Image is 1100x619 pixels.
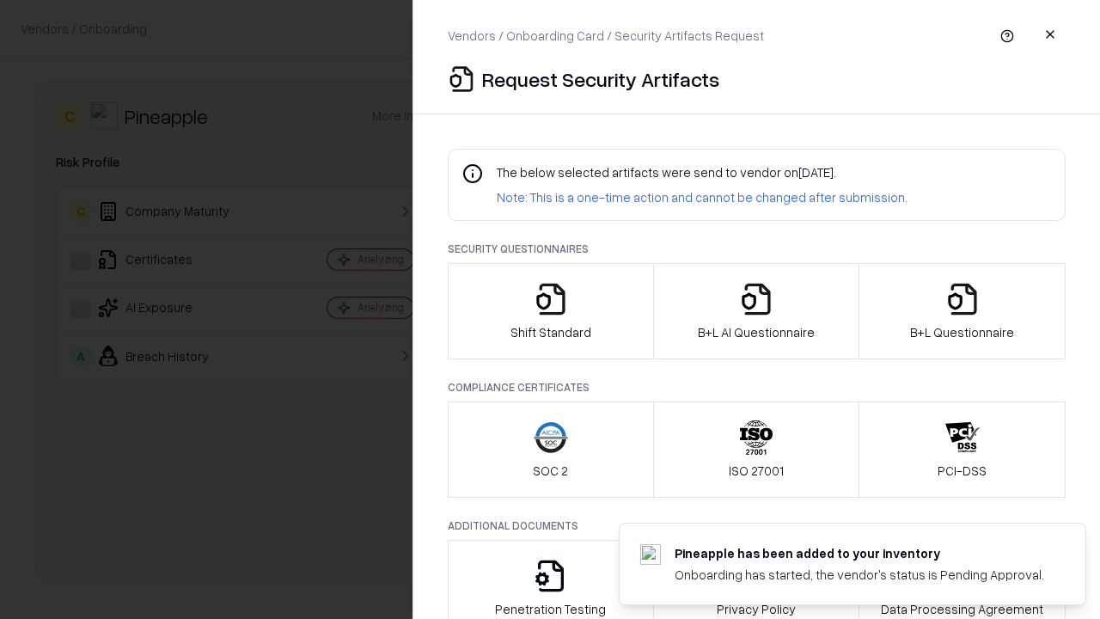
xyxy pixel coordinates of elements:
button: B+L Questionnaire [859,263,1066,359]
button: SOC 2 [448,401,654,498]
p: PCI-DSS [938,462,987,480]
button: B+L AI Questionnaire [653,263,860,359]
div: Pineapple has been added to your inventory [675,544,1044,562]
button: ISO 27001 [653,401,860,498]
p: B+L Questionnaire [910,323,1014,341]
p: Shift Standard [510,323,591,341]
p: B+L AI Questionnaire [698,323,815,341]
p: SOC 2 [533,462,568,480]
img: pineappleenergy.com [640,544,661,565]
button: PCI-DSS [859,401,1066,498]
p: Data Processing Agreement [881,600,1043,618]
p: The below selected artifacts were send to vendor on [DATE] . [497,163,907,181]
p: ISO 27001 [729,462,784,480]
p: Note: This is a one-time action and cannot be changed after submission. [497,188,907,206]
p: Privacy Policy [717,600,796,618]
p: Compliance Certificates [448,380,1066,395]
p: Penetration Testing [495,600,606,618]
button: Shift Standard [448,263,654,359]
p: Additional Documents [448,518,1066,533]
p: Vendors / Onboarding Card / Security Artifacts Request [448,27,764,45]
p: Security Questionnaires [448,242,1066,256]
div: Onboarding has started, the vendor's status is Pending Approval. [675,566,1044,584]
p: Request Security Artifacts [482,65,719,93]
